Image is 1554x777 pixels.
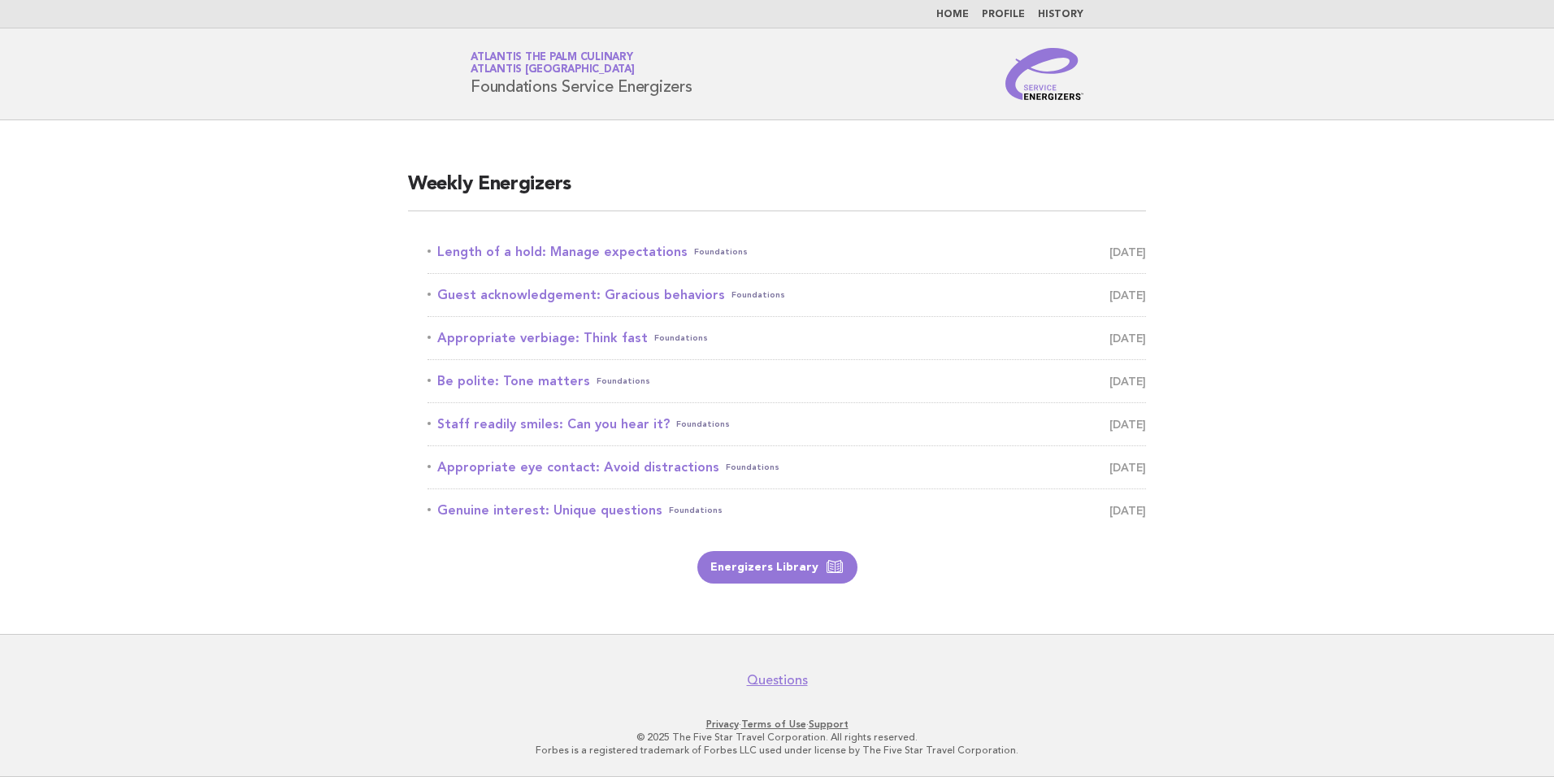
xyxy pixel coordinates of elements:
[1109,413,1146,436] span: [DATE]
[471,52,635,75] a: Atlantis The Palm CulinaryAtlantis [GEOGRAPHIC_DATA]
[408,171,1146,211] h2: Weekly Energizers
[428,284,1146,306] a: Guest acknowledgement: Gracious behaviorsFoundations [DATE]
[982,10,1025,20] a: Profile
[1109,370,1146,393] span: [DATE]
[428,413,1146,436] a: Staff readily smiles: Can you hear it?Foundations [DATE]
[809,718,849,730] a: Support
[471,53,692,95] h1: Foundations Service Energizers
[1109,456,1146,479] span: [DATE]
[428,327,1146,349] a: Appropriate verbiage: Think fastFoundations [DATE]
[1005,48,1083,100] img: Service Energizers
[747,672,808,688] a: Questions
[694,241,748,263] span: Foundations
[676,413,730,436] span: Foundations
[1109,284,1146,306] span: [DATE]
[471,65,635,76] span: Atlantis [GEOGRAPHIC_DATA]
[597,370,650,393] span: Foundations
[654,327,708,349] span: Foundations
[1038,10,1083,20] a: History
[1109,327,1146,349] span: [DATE]
[1109,499,1146,522] span: [DATE]
[706,718,739,730] a: Privacy
[428,456,1146,479] a: Appropriate eye contact: Avoid distractionsFoundations [DATE]
[731,284,785,306] span: Foundations
[280,718,1274,731] p: · ·
[280,731,1274,744] p: © 2025 The Five Star Travel Corporation. All rights reserved.
[697,551,857,584] a: Energizers Library
[428,370,1146,393] a: Be polite: Tone mattersFoundations [DATE]
[669,499,723,522] span: Foundations
[726,456,779,479] span: Foundations
[280,744,1274,757] p: Forbes is a registered trademark of Forbes LLC used under license by The Five Star Travel Corpora...
[1109,241,1146,263] span: [DATE]
[936,10,969,20] a: Home
[428,241,1146,263] a: Length of a hold: Manage expectationsFoundations [DATE]
[741,718,806,730] a: Terms of Use
[428,499,1146,522] a: Genuine interest: Unique questionsFoundations [DATE]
